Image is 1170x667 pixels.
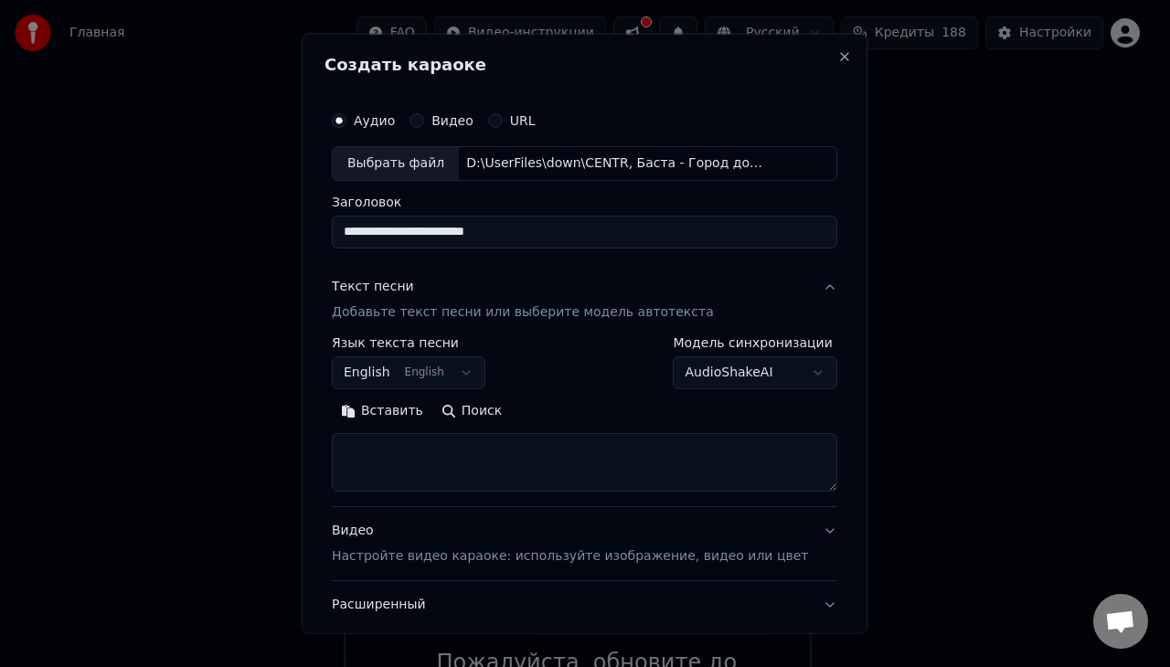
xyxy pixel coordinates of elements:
div: D:\UserFiles\down\CENTR, Баста - Город дорог.mp3 [459,154,770,173]
button: Поиск [432,396,511,425]
button: Вставить [332,396,432,425]
label: Язык текста песни [332,335,485,348]
label: URL [510,114,536,127]
div: Выбрать файл [333,147,459,180]
button: ВидеоНастройте видео караоке: используйте изображение, видео или цвет [332,506,837,579]
label: Заголовок [332,195,837,207]
label: Видео [431,114,473,127]
p: Настройте видео караоке: используйте изображение, видео или цвет [332,546,808,565]
div: Видео [332,521,808,565]
label: Модель синхронизации [674,335,838,348]
p: Добавьте текст песни или выберите модель автотекста [332,302,714,321]
div: Текст песни [332,277,414,295]
label: Аудио [354,114,395,127]
h2: Создать караоке [324,57,845,73]
button: Текст песниДобавьте текст песни или выберите модель автотекста [332,262,837,335]
div: Текст песниДобавьте текст песни или выберите модель автотекста [332,335,837,505]
button: Расширенный [332,580,837,628]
